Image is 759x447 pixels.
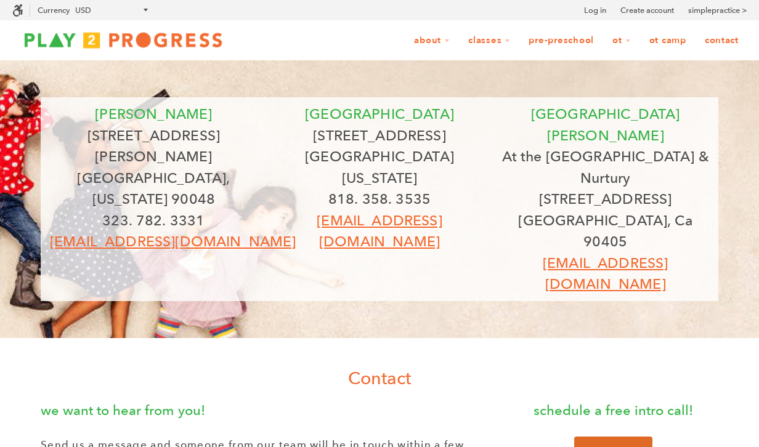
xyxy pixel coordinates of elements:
[95,105,212,123] font: [PERSON_NAME]
[305,105,454,123] span: [GEOGRAPHIC_DATA]
[276,188,484,210] p: 818. 358. 3535
[50,167,258,210] p: [GEOGRAPHIC_DATA], [US_STATE] 90048
[460,29,518,52] a: Classes
[531,105,680,144] font: [GEOGRAPHIC_DATA][PERSON_NAME]
[501,188,709,210] p: [STREET_ADDRESS]
[688,4,747,17] a: simplepractice >
[641,29,694,52] a: OT Camp
[41,400,484,421] p: we want to hear from you!
[584,4,606,17] a: Log in
[697,29,747,52] a: Contact
[501,210,709,252] p: [GEOGRAPHIC_DATA], Ca 90405
[50,125,258,167] p: [STREET_ADDRESS][PERSON_NAME]
[12,28,234,52] img: Play2Progress logo
[543,254,668,293] a: [EMAIL_ADDRESS][DOMAIN_NAME]
[509,400,718,421] p: schedule a free intro call!
[501,146,709,188] p: At the [GEOGRAPHIC_DATA] & Nurtury
[406,29,458,52] a: About
[620,4,674,17] a: Create account
[521,29,602,52] a: Pre-Preschool
[317,212,442,251] a: [EMAIL_ADDRESS][DOMAIN_NAME]
[276,146,484,188] p: [GEOGRAPHIC_DATA][US_STATE]
[604,29,639,52] a: OT
[50,233,296,250] a: [EMAIL_ADDRESS][DOMAIN_NAME]
[50,210,258,232] p: 323. 782. 3331
[38,6,70,15] label: Currency
[276,125,484,147] p: [STREET_ADDRESS]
